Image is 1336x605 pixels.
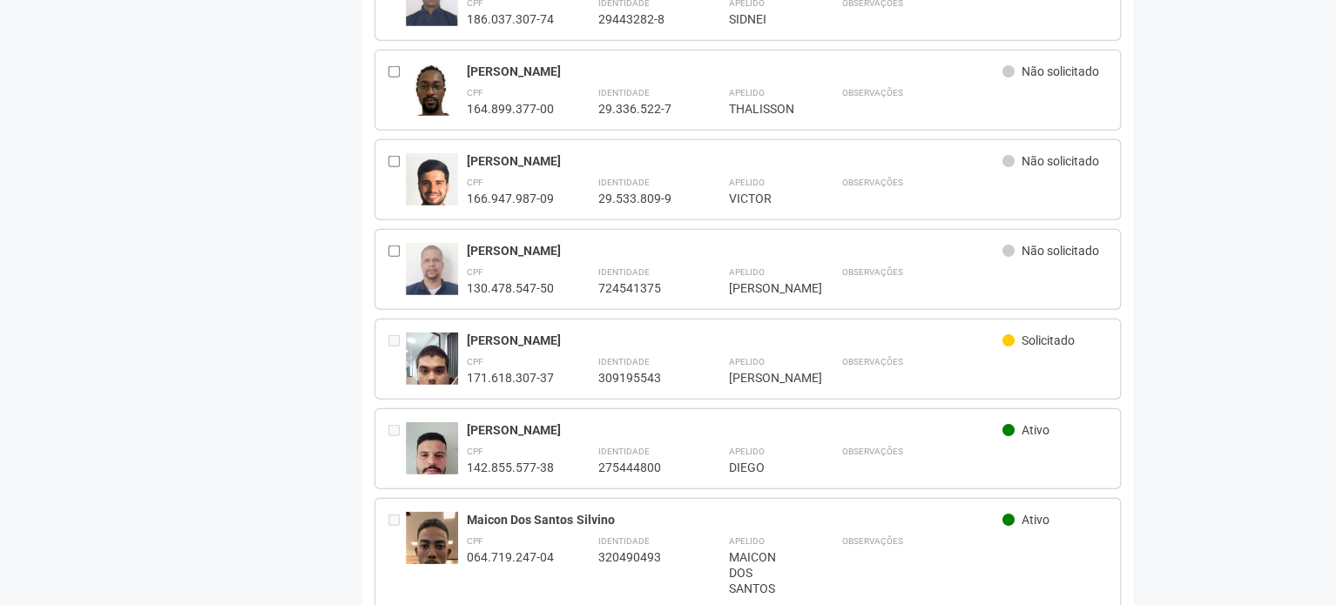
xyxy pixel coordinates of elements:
div: [PERSON_NAME] [728,370,798,386]
img: user.jpg [406,333,458,426]
strong: CPF [467,357,483,366]
strong: Apelido [728,357,764,366]
div: 171.618.307-37 [467,370,554,386]
div: 724541375 [597,280,685,296]
div: [PERSON_NAME] [467,243,1002,259]
img: user.jpg [406,64,458,131]
strong: Observações [841,447,902,456]
div: Entre em contato com a Aministração para solicitar o cancelamento ou 2a via [388,512,406,596]
strong: CPF [467,88,483,97]
strong: Apelido [728,447,764,456]
span: Não solicitado [1022,244,1099,258]
div: [PERSON_NAME] [467,153,1002,169]
strong: Apelido [728,88,764,97]
strong: Apelido [728,536,764,546]
img: user.jpg [406,422,458,492]
div: [PERSON_NAME] [467,64,1002,79]
div: [PERSON_NAME] [467,422,1002,438]
strong: Identidade [597,447,649,456]
div: MAICON DOS SANTOS [728,549,798,596]
span: Ativo [1022,513,1049,527]
strong: Observações [841,536,902,546]
img: user.jpg [406,153,458,222]
div: 142.855.577-38 [467,460,554,475]
strong: Observações [841,267,902,277]
strong: Identidade [597,88,649,97]
img: user.jpg [406,243,458,308]
strong: CPF [467,536,483,546]
strong: Identidade [597,536,649,546]
span: Solicitado [1022,333,1075,347]
img: user.jpg [406,512,458,605]
span: Ativo [1022,423,1049,437]
div: VICTOR [728,191,798,206]
div: 166.947.987-09 [467,191,554,206]
div: 186.037.307-74 [467,11,554,27]
strong: Identidade [597,178,649,187]
strong: Observações [841,178,902,187]
div: DIEGO [728,460,798,475]
div: SIDNEI [728,11,798,27]
div: THALISSON [728,101,798,117]
span: Não solicitado [1022,64,1099,78]
strong: Apelido [728,267,764,277]
div: [PERSON_NAME] [728,280,798,296]
div: 064.719.247-04 [467,549,554,565]
div: 29.533.809-9 [597,191,685,206]
div: 320490493 [597,549,685,565]
div: 309195543 [597,370,685,386]
strong: Observações [841,357,902,366]
strong: Observações [841,88,902,97]
strong: Identidade [597,357,649,366]
div: 29.336.522-7 [597,101,685,117]
strong: Apelido [728,178,764,187]
div: Entre em contato com a Aministração para solicitar o cancelamento ou 2a via [388,333,406,386]
div: [PERSON_NAME] [467,333,1002,348]
div: 29443282-8 [597,11,685,27]
div: 130.478.547-50 [467,280,554,296]
div: 275444800 [597,460,685,475]
strong: CPF [467,178,483,187]
span: Não solicitado [1022,154,1099,168]
strong: CPF [467,267,483,277]
div: 164.899.377-00 [467,101,554,117]
strong: CPF [467,447,483,456]
div: Entre em contato com a Aministração para solicitar o cancelamento ou 2a via [388,422,406,475]
div: Maicon Dos Santos Silvino [467,512,1002,528]
strong: Identidade [597,267,649,277]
